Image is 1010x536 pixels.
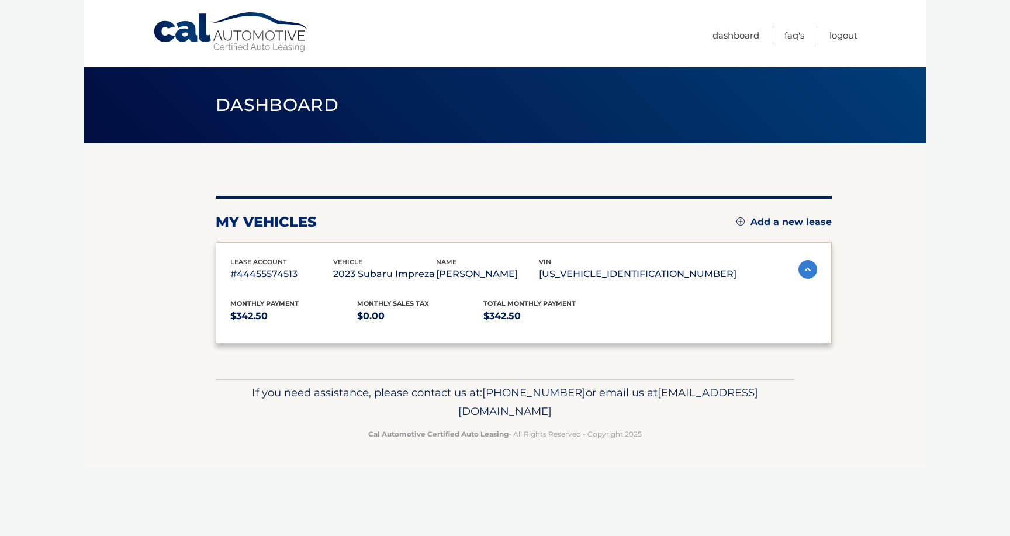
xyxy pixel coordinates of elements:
[230,308,357,324] p: $342.50
[333,258,362,266] span: vehicle
[736,216,832,228] a: Add a new lease
[230,299,299,307] span: Monthly Payment
[230,266,333,282] p: #44455574513
[436,258,456,266] span: name
[784,26,804,45] a: FAQ's
[357,308,484,324] p: $0.00
[736,217,745,226] img: add.svg
[436,266,539,282] p: [PERSON_NAME]
[482,386,586,399] span: [PHONE_NUMBER]
[357,299,429,307] span: Monthly sales Tax
[539,266,736,282] p: [US_VEHICLE_IDENTIFICATION_NUMBER]
[223,428,787,440] p: - All Rights Reserved - Copyright 2025
[539,258,551,266] span: vin
[368,430,509,438] strong: Cal Automotive Certified Auto Leasing
[230,258,287,266] span: lease account
[798,260,817,279] img: accordion-active.svg
[333,266,436,282] p: 2023 Subaru Impreza
[216,213,317,231] h2: my vehicles
[216,94,338,116] span: Dashboard
[712,26,759,45] a: Dashboard
[483,299,576,307] span: Total Monthly Payment
[829,26,857,45] a: Logout
[483,308,610,324] p: $342.50
[153,12,310,53] a: Cal Automotive
[223,383,787,421] p: If you need assistance, please contact us at: or email us at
